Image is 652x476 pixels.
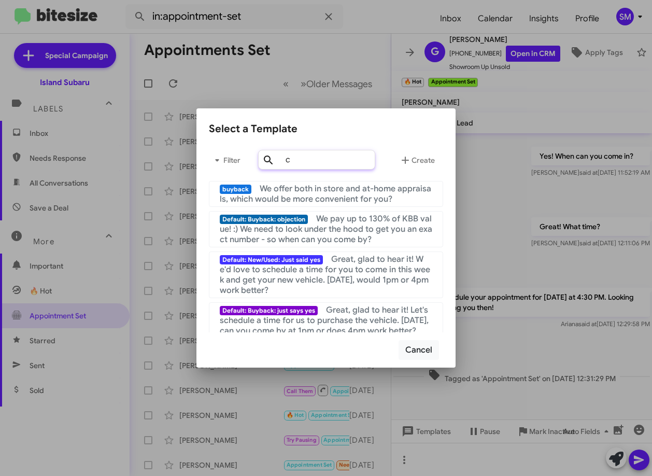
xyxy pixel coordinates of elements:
[220,215,308,224] span: Default: Buyback: objection
[209,121,443,137] div: Select a Template
[220,306,318,315] span: Default: Buyback: just says yes
[220,254,430,296] span: Great, glad to hear it! We'd love to schedule a time for you to come in this week and get your ne...
[220,305,429,336] span: Great, glad to hear it! Let's schedule a time for us to purchase the vehicle. [DATE], can you com...
[399,151,435,170] span: Create
[209,151,242,170] span: Filter
[220,214,432,245] span: We pay up to 130% of KBB value! :) We need to look under the hood to get you an exact number - so...
[220,184,431,204] span: We offer both in store and at-home appraisals, which would be more convenient for you?
[399,340,439,360] button: Cancel
[209,148,242,173] button: Filter
[391,148,443,173] button: Create
[258,150,375,170] input: Verified by Zero Phishing
[220,185,251,194] span: buyback
[220,255,323,264] span: Default: New/Used: Just said yes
